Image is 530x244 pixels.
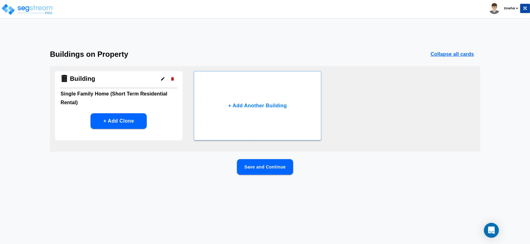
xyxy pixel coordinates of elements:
[489,3,500,14] img: avatar.png
[60,74,69,83] img: Building Icon
[484,223,499,238] div: Open Intercom Messenger
[1,3,54,16] img: logo_pro_r.png
[91,113,147,129] button: + Add Clone
[61,90,177,107] h6: Single Family Home (Short Term Residential Rental)
[50,50,128,59] h3: Buildings on Property
[504,6,515,11] b: Sneha
[237,159,293,175] button: Save and Continue
[194,71,321,140] button: + Add Another Building
[430,51,474,58] p: Collapse all cards
[70,75,95,83] h4: Building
